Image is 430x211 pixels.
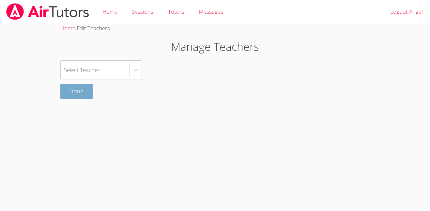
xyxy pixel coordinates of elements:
[60,24,75,32] a: Home
[60,38,370,55] h1: Manage Teachers
[60,84,93,99] a: Done
[64,65,100,75] div: Select Teacher
[6,3,90,20] img: airtutors_banner-c4298cdbf04f3fff15de1276eac7730deb9818008684d7c2e4769d2f7ddbe033.png
[199,8,223,15] span: Messages
[77,24,110,32] span: Edit Teachers
[60,24,370,33] div: ›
